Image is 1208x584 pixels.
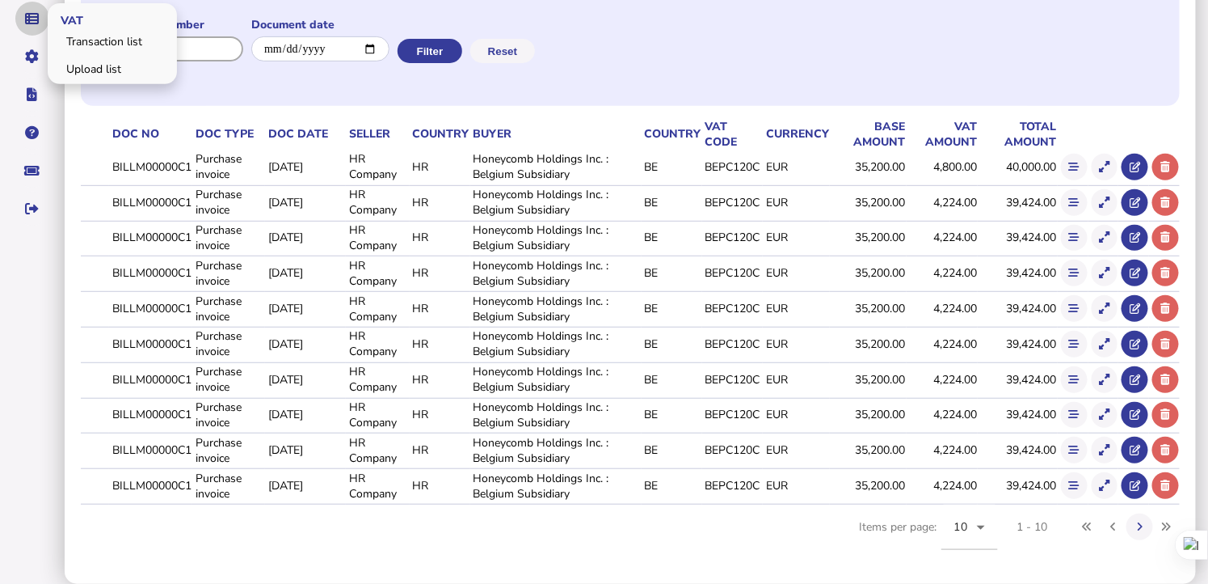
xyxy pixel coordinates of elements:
button: Last page [1153,514,1180,540]
th: VAT amount [907,118,978,150]
td: 39,424.00 [978,185,1058,218]
td: Purchase invoice [192,292,265,325]
td: 35,200.00 [830,185,907,218]
td: [DATE] [265,221,346,254]
button: Show transaction detail [1092,437,1118,463]
td: 35,200.00 [830,434,907,467]
div: 1 - 10 [1017,519,1048,535]
button: Show flow [1061,260,1088,286]
td: EUR [763,185,830,218]
td: BEPC120C [702,292,763,325]
td: BEPC120C [702,150,763,184]
td: BEPC120C [702,434,763,467]
button: Filter [398,39,462,63]
td: 4,224.00 [907,327,978,360]
button: Open in advisor [1122,260,1148,286]
button: Show transaction detail [1092,260,1118,286]
td: BEPC120C [702,256,763,290]
td: Honeycomb Holdings Inc. : Belgium Subsidiary [470,221,642,254]
td: 39,424.00 [978,362,1058,396]
button: Delete transaction [1152,260,1179,286]
button: Open in advisor [1122,295,1148,322]
td: EUR [763,327,830,360]
td: HR [410,292,470,325]
button: Show flow [1061,437,1088,463]
td: Purchase invoice [192,150,265,184]
td: Honeycomb Holdings Inc. : Belgium Subsidiary [470,292,642,325]
td: 35,200.00 [830,398,907,431]
td: HR [410,221,470,254]
button: Show transaction detail [1092,154,1118,180]
button: Open in advisor [1122,331,1148,358]
td: 39,424.00 [978,292,1058,325]
td: 39,424.00 [978,327,1058,360]
td: BILLM00000C1 [109,256,192,290]
th: Country [410,118,470,150]
button: Next page [1126,514,1153,540]
td: Honeycomb Holdings Inc. : Belgium Subsidiary [470,469,642,502]
button: Open in advisor [1122,472,1148,499]
td: BILLM00000C1 [109,185,192,218]
button: Show flow [1061,295,1088,322]
td: 35,200.00 [830,362,907,396]
td: 4,800.00 [907,150,978,184]
td: BE [642,150,702,184]
td: EUR [763,362,830,396]
td: BILLM00000C1 [109,150,192,184]
button: Delete transaction [1152,331,1179,358]
td: BEPC120C [702,185,763,218]
td: Honeycomb Holdings Inc. : Belgium Subsidiary [470,150,642,184]
td: 35,200.00 [830,221,907,254]
td: 40,000.00 [978,150,1058,184]
button: Developer hub links [15,78,49,112]
td: BEPC120C [702,469,763,502]
td: Honeycomb Holdings Inc. : Belgium Subsidiary [470,362,642,396]
td: BE [642,221,702,254]
td: Purchase invoice [192,362,265,396]
button: Delete transaction [1152,295,1179,322]
td: [DATE] [265,327,346,360]
td: [DATE] [265,434,346,467]
button: Delete transaction [1152,472,1179,499]
td: BEPC120C [702,327,763,360]
button: Show flow [1061,331,1088,358]
td: HR Company [346,150,410,184]
button: Show transaction detail [1092,295,1118,322]
button: Delete transaction [1152,154,1179,180]
button: Open in advisor [1122,225,1148,252]
td: EUR [763,434,830,467]
th: Country [642,118,702,150]
button: Delete transaction [1152,437,1179,463]
td: BE [642,398,702,431]
mat-form-field: Change page size [941,505,998,568]
button: Show transaction detail [1092,331,1118,358]
td: 39,424.00 [978,434,1058,467]
td: 39,424.00 [978,221,1058,254]
td: BILLM00000C1 [109,469,192,502]
td: BEPC120C [702,362,763,396]
td: Purchase invoice [192,469,265,502]
button: Show transaction detail [1092,189,1118,216]
th: Doc No [109,118,192,150]
td: [DATE] [265,362,346,396]
button: Open in advisor [1122,154,1148,180]
td: BE [642,327,702,360]
td: [DATE] [265,292,346,325]
a: Transaction list [50,29,175,54]
td: 4,224.00 [907,256,978,290]
td: HR [410,150,470,184]
button: Show flow [1061,366,1088,393]
td: 4,224.00 [907,292,978,325]
button: Show transaction detail [1092,366,1118,393]
td: HR [410,362,470,396]
button: Open in advisor [1122,402,1148,429]
td: 35,200.00 [830,256,907,290]
td: 35,200.00 [830,150,907,184]
td: [DATE] [265,469,346,502]
td: Purchase invoice [192,398,265,431]
td: BE [642,292,702,325]
th: Doc Date [265,118,346,150]
button: Show flow [1061,189,1088,216]
button: Show transaction detail [1092,402,1118,429]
